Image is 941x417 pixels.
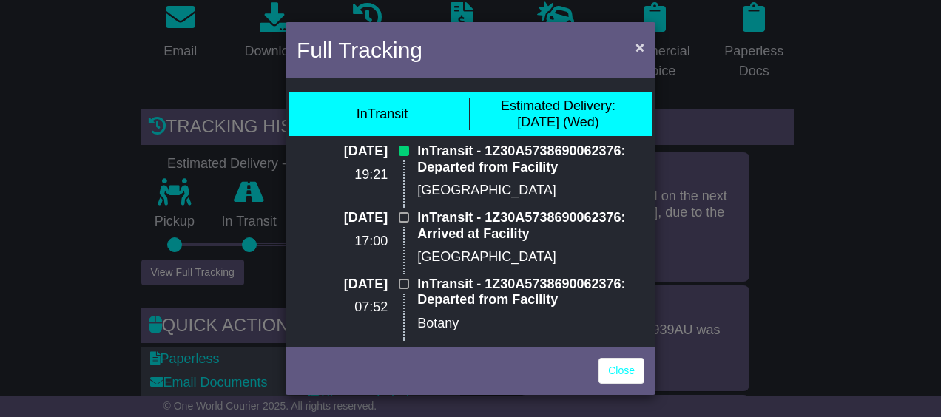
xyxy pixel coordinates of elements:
p: [DATE] [297,343,388,359]
button: Close [628,32,652,62]
span: Estimated Delivery: [501,98,615,113]
p: [GEOGRAPHIC_DATA] [417,249,644,265]
p: 17:00 [297,234,388,250]
h4: Full Tracking [297,33,422,67]
p: Botany [417,316,644,332]
a: Close [598,358,644,384]
p: [DATE] [297,143,388,160]
p: InTransit - 1Z30A5738690062376: Departed from Facility [417,143,644,175]
span: × [635,38,644,55]
p: 19:21 [297,167,388,183]
p: [GEOGRAPHIC_DATA] [417,183,644,199]
p: 07:52 [297,299,388,316]
p: [DATE] [297,277,388,293]
p: [DATE] [297,210,388,226]
p: InTransit - 1Z30A5738690062376: Departed from Facility [417,277,644,308]
p: InTransit - 1Z30A5738690062376: Arrived at Facility [417,343,644,375]
div: [DATE] (Wed) [501,98,615,130]
div: InTransit [357,106,408,123]
p: InTransit - 1Z30A5738690062376: Arrived at Facility [417,210,644,242]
